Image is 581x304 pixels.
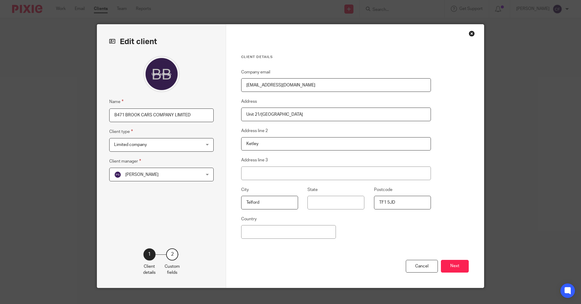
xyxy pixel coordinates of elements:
[469,31,475,37] div: Close this dialog window
[241,187,249,193] label: City
[109,128,133,135] label: Client type
[374,187,392,193] label: Postcode
[125,173,159,177] span: [PERSON_NAME]
[307,187,318,193] label: State
[241,99,257,105] label: Address
[241,216,257,222] label: Country
[241,128,268,134] label: Address line 2
[143,264,156,276] p: Client details
[109,158,141,165] label: Client manager
[114,171,121,178] img: svg%3E
[114,143,147,147] span: Limited company
[441,260,469,273] button: Next
[241,55,431,60] h3: Client details
[109,37,214,47] h2: Edit client
[143,248,156,260] div: 1
[241,157,268,163] label: Address line 3
[406,260,438,273] div: Cancel
[109,98,123,105] label: Name
[166,248,178,260] div: 2
[165,264,180,276] p: Custom fields
[241,69,270,75] label: Company email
